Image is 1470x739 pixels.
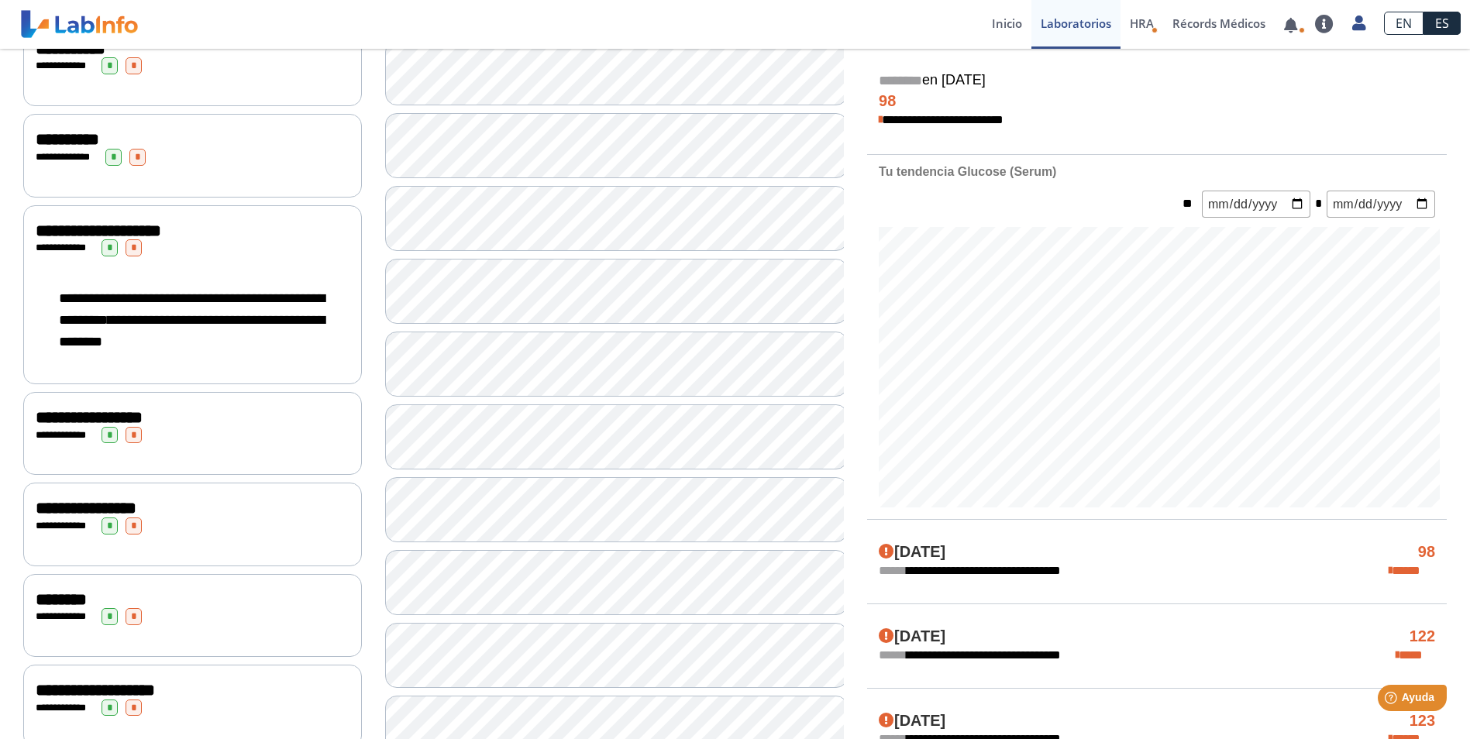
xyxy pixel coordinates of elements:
[1202,191,1310,218] input: mm/dd/yyyy
[1418,543,1435,562] h4: 98
[879,165,1056,178] b: Tu tendencia Glucose (Serum)
[1130,15,1154,31] span: HRA
[879,627,945,646] h4: [DATE]
[1384,12,1424,35] a: EN
[879,72,1435,90] h5: en [DATE]
[1424,12,1461,35] a: ES
[1327,191,1435,218] input: mm/dd/yyyy
[1410,627,1435,646] h4: 122
[1332,679,1453,722] iframe: Help widget launcher
[879,92,1435,111] h4: 98
[879,712,945,730] h4: [DATE]
[879,543,945,562] h4: [DATE]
